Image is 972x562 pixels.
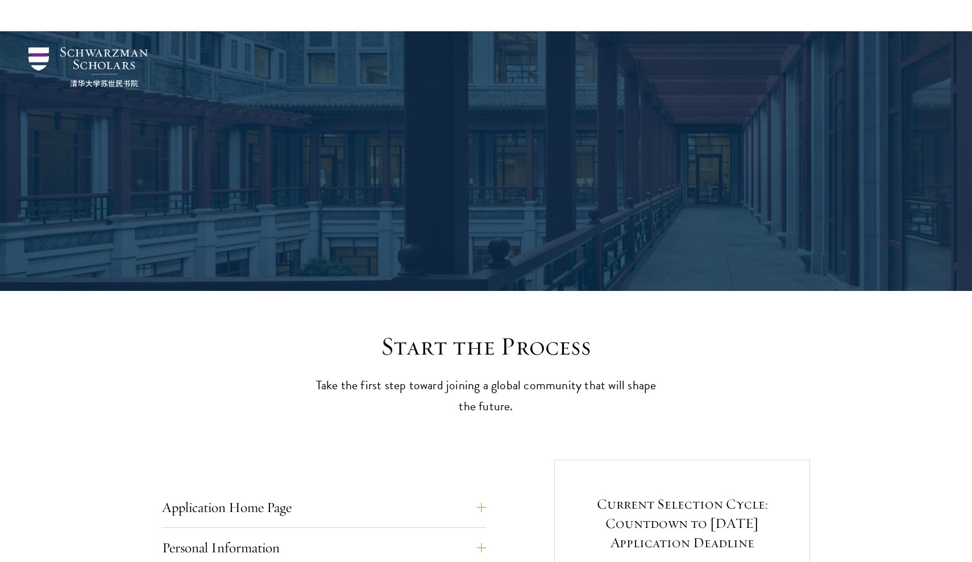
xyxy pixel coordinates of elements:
h2: Start the Process [310,331,662,363]
p: Take the first step toward joining a global community that will shape the future. [310,375,662,417]
img: Schwarzman Scholars [28,47,148,87]
h5: Current Selection Cycle: Countdown to [DATE] Application Deadline [586,494,778,552]
button: Personal Information [162,534,486,561]
button: Application Home Page [162,494,486,521]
